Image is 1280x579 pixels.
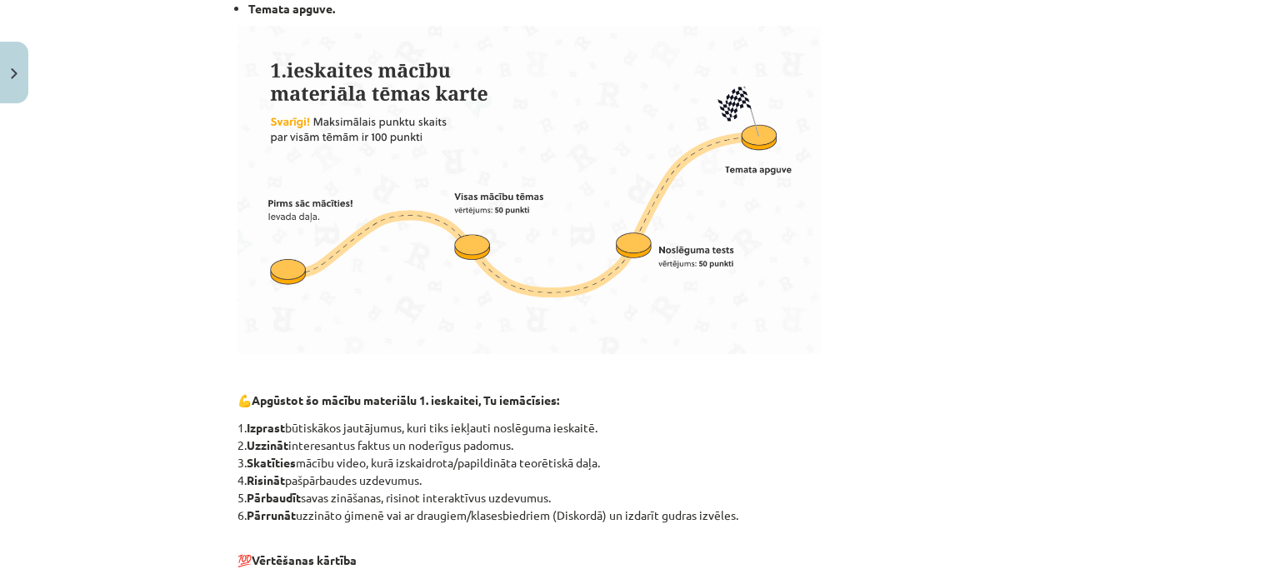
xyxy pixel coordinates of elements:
b: Temata apguve. [248,1,335,16]
b: Pārrunāt [247,507,296,522]
b: Pārbaudīt [247,490,301,505]
b: Vērtēšanas kārtība [252,552,357,567]
img: icon-close-lesson-0947bae3869378f0d4975bcd49f059093ad1ed9edebbc8119c70593378902aed.svg [11,68,17,79]
b: Apgūstot šo mācību materiālu 1. ieskaitei, Tu iemācīsies: [252,392,559,407]
b: Uzzināt [247,437,288,452]
b: Risināt [247,472,285,487]
p: 💪 [237,392,1042,409]
p: 1. būtiskākos jautājumus, kuri tiks iekļauti noslēguma ieskaitē. 2. interesantus faktus un noderī... [237,419,1042,524]
b: Skatīties [247,455,296,470]
p: 💯 [237,534,1042,569]
b: Izprast [247,420,285,435]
